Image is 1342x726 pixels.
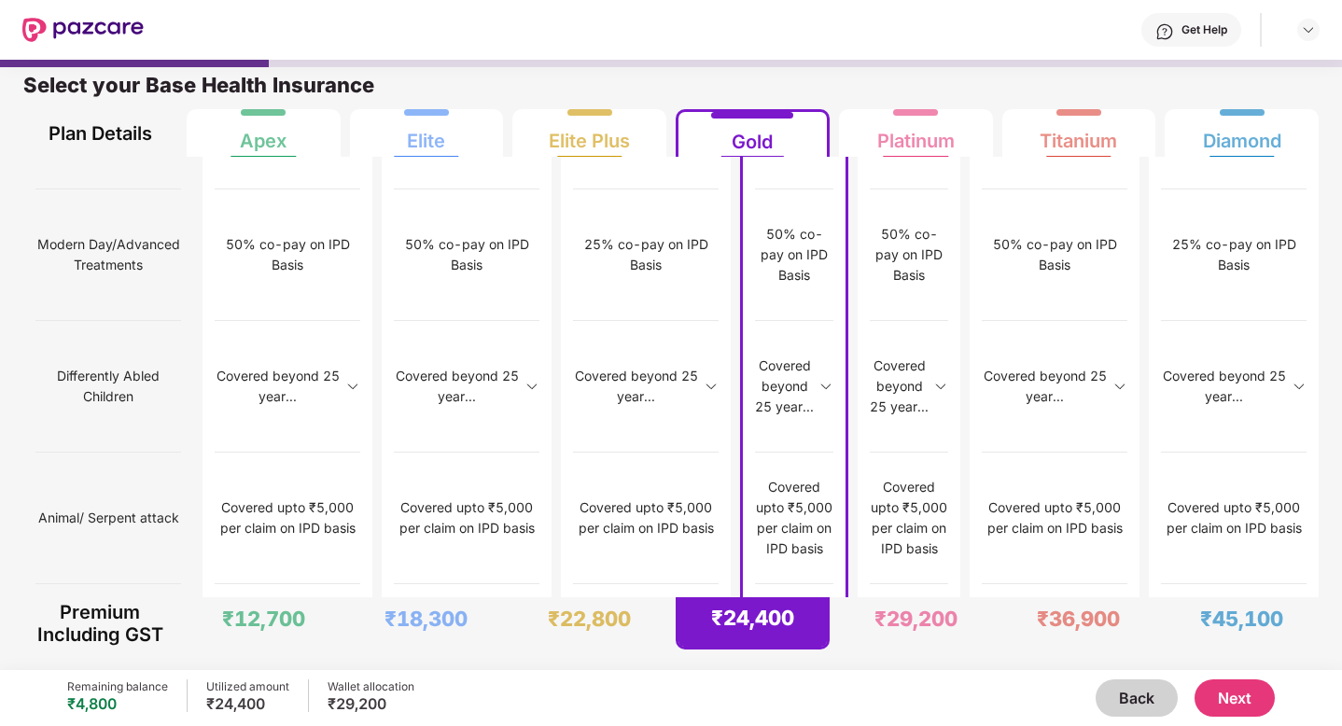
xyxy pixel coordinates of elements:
div: 25% co-pay on IPD Basis [573,234,719,275]
div: 50% co-pay on IPD Basis [394,234,539,275]
button: Next [1195,679,1275,717]
div: Covered beyond 25 year... [573,366,699,407]
img: svg+xml;base64,PHN2ZyBpZD0iRHJvcGRvd24tMzJ4MzIiIHhtbG5zPSJodHRwOi8vd3d3LnczLm9yZy8yMDAwL3N2ZyIgd2... [1292,379,1307,394]
div: Premium Including GST [35,597,165,649]
div: Plan Details [35,109,165,157]
div: Elite Plus [549,115,630,152]
div: Titanium [1040,115,1117,152]
button: Back [1096,679,1178,717]
div: ₹29,200 [328,694,414,713]
img: New Pazcare Logo [22,18,144,42]
div: ₹36,900 [1037,606,1120,632]
div: Covered upto ₹5,000 per claim on IPD basis [394,497,539,538]
div: Covered upto ₹5,000 per claim on IPD basis [755,477,833,559]
div: Covered beyond 25 year... [394,366,520,407]
div: Wallet allocation [328,679,414,694]
div: 50% co-pay on IPD Basis [215,234,360,275]
img: svg+xml;base64,PHN2ZyBpZD0iRHJvcGRvd24tMzJ4MzIiIHhtbG5zPSJodHRwOi8vd3d3LnczLm9yZy8yMDAwL3N2ZyIgd2... [1112,379,1127,394]
div: Covered upto ₹5,000 per claim on IPD basis [870,477,948,559]
div: Covered upto ₹5,000 per claim on IPD basis [573,497,719,538]
div: ₹24,400 [711,605,794,631]
img: svg+xml;base64,PHN2ZyBpZD0iRHJvcGRvd24tMzJ4MzIiIHhtbG5zPSJodHRwOi8vd3d3LnczLm9yZy8yMDAwL3N2ZyIgd2... [704,379,719,394]
div: Diamond [1203,115,1281,152]
div: ₹22,800 [548,606,631,632]
div: ₹4,800 [67,694,168,713]
img: svg+xml;base64,PHN2ZyBpZD0iRHJvcGRvd24tMzJ4MzIiIHhtbG5zPSJodHRwOi8vd3d3LnczLm9yZy8yMDAwL3N2ZyIgd2... [345,379,360,394]
div: Elite [407,115,445,152]
div: Select your Base Health Insurance [23,72,1319,109]
div: Covered beyond 25 year... [982,366,1108,407]
div: Covered beyond 25 year... [870,356,929,417]
span: Differently Abled Children [35,358,181,414]
div: Remaining balance [67,679,168,694]
div: Apex [240,115,287,152]
div: ₹18,300 [384,606,468,632]
div: Covered upto ₹5,000 per claim on IPD basis [215,497,360,538]
div: Covered upto ₹5,000 per claim on IPD basis [1161,497,1307,538]
div: Utilized amount [206,679,289,694]
div: ₹24,400 [206,694,289,713]
div: Covered beyond 25 year... [755,356,814,417]
div: 50% co-pay on IPD Basis [982,234,1127,275]
div: Covered upto ₹5,000 per claim on IPD basis [982,497,1127,538]
img: svg+xml;base64,PHN2ZyBpZD0iSGVscC0zMngzMiIgeG1sbnM9Imh0dHA6Ly93d3cudzMub3JnLzIwMDAvc3ZnIiB3aWR0aD... [1155,22,1174,41]
div: 25% co-pay on IPD Basis [1161,234,1307,275]
div: ₹29,200 [874,606,958,632]
div: Get Help [1181,22,1227,37]
img: svg+xml;base64,PHN2ZyBpZD0iRHJvcGRvd24tMzJ4MzIiIHhtbG5zPSJodHRwOi8vd3d3LnczLm9yZy8yMDAwL3N2ZyIgd2... [1301,22,1316,37]
img: svg+xml;base64,PHN2ZyBpZD0iRHJvcGRvd24tMzJ4MzIiIHhtbG5zPSJodHRwOi8vd3d3LnczLm9yZy8yMDAwL3N2ZyIgd2... [933,379,948,394]
div: Covered beyond 25 year... [215,366,341,407]
div: 50% co-pay on IPD Basis [755,224,833,286]
div: 50% co-pay on IPD Basis [870,224,948,286]
span: Modern Day/Advanced Treatments [35,227,181,283]
div: Gold [732,116,773,153]
span: Animal/ Serpent attack [38,500,179,536]
img: svg+xml;base64,PHN2ZyBpZD0iRHJvcGRvd24tMzJ4MzIiIHhtbG5zPSJodHRwOi8vd3d3LnczLm9yZy8yMDAwL3N2ZyIgd2... [818,379,833,394]
div: ₹12,700 [222,606,305,632]
div: Platinum [877,115,955,152]
div: ₹45,100 [1200,606,1283,632]
div: Covered beyond 25 year... [1161,366,1287,407]
img: svg+xml;base64,PHN2ZyBpZD0iRHJvcGRvd24tMzJ4MzIiIHhtbG5zPSJodHRwOi8vd3d3LnczLm9yZy8yMDAwL3N2ZyIgd2... [524,379,539,394]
